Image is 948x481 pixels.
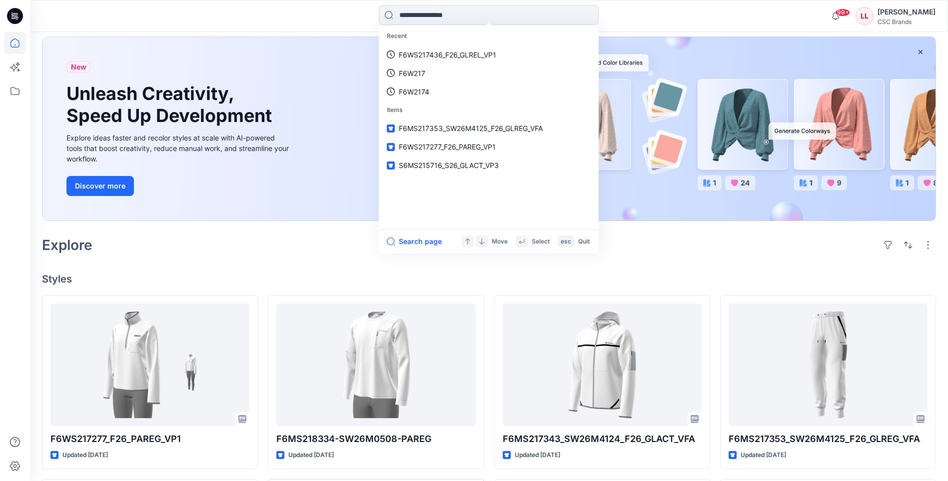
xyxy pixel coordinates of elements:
[288,450,334,460] p: Updated [DATE]
[50,432,249,446] p: F6WS217277_F26_PAREG_VP1
[381,27,597,45] p: Recent
[741,450,786,460] p: Updated [DATE]
[835,8,850,16] span: 99+
[399,49,496,60] p: F6WS217436_F26_GLREL_VP1
[66,176,134,196] button: Discover more
[532,236,550,247] p: Select
[381,101,597,119] p: Items
[381,82,597,101] a: F6W2174
[66,83,276,126] h1: Unleash Creativity, Speed Up Development
[399,68,425,78] p: F6W217
[381,137,597,156] a: F6WS217277_F26_PAREG_VP1
[387,235,442,247] button: Search page
[729,303,928,426] a: F6MS217353_SW26M4125_F26_GLREG_VFA
[42,273,936,285] h4: Styles
[503,303,702,426] a: F6MS217343_SW26M4124_F26_GLACT_VFA
[399,86,429,97] p: F6W2174
[515,450,560,460] p: Updated [DATE]
[561,236,571,247] p: esc
[729,432,928,446] p: F6MS217353_SW26M4125_F26_GLREG_VFA
[50,303,249,426] a: F6WS217277_F26_PAREG_VP1
[42,237,92,253] h2: Explore
[71,61,86,73] span: New
[399,161,499,169] span: S6MS215716_S26_GLACT_VP3
[66,132,291,164] div: Explore ideas faster and recolor styles at scale with AI-powered tools that boost creativity, red...
[62,450,108,460] p: Updated [DATE]
[503,432,702,446] p: F6MS217343_SW26M4124_F26_GLACT_VFA
[276,303,475,426] a: F6MS218334-SW26M0508-PAREG
[276,432,475,446] p: F6MS218334-SW26M0508-PAREG
[66,176,291,196] a: Discover more
[856,7,874,25] div: LL
[492,236,508,247] p: Move
[381,156,597,174] a: S6MS215716_S26_GLACT_VP3
[399,142,496,151] span: F6WS217277_F26_PAREG_VP1
[399,124,543,132] span: F6MS217353_SW26M4125_F26_GLREG_VFA
[381,45,597,64] a: F6WS217436_F26_GLREL_VP1
[878,18,936,25] div: CSC Brands
[381,119,597,137] a: F6MS217353_SW26M4125_F26_GLREG_VFA
[381,64,597,82] a: F6W217
[578,236,590,247] p: Quit
[878,6,936,18] div: [PERSON_NAME]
